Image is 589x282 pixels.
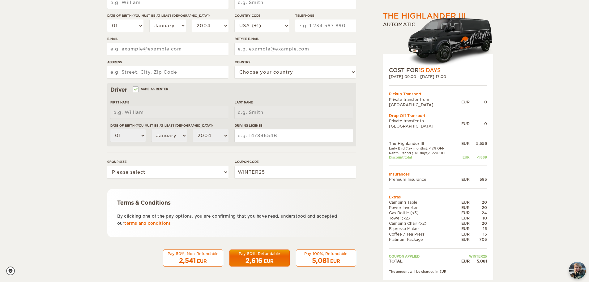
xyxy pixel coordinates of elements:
button: Pay 100%, Refundable 5,081 EUR [296,249,356,267]
label: Driving License [235,123,353,128]
div: Terms & Conditions [117,199,346,206]
img: Freyja at Cozy Campers [569,262,586,279]
div: 20 [470,199,487,205]
div: EUR [457,215,470,221]
td: TOTAL [389,258,457,264]
td: The Highlander III [389,141,457,146]
div: -1,889 [470,155,487,159]
div: 585 [470,177,487,182]
td: WINTER25 [457,254,487,258]
div: Pay 100%, Refundable [300,251,352,256]
div: 705 [470,236,487,242]
input: e.g. 14789654B [235,129,353,142]
span: 5,081 [312,257,329,264]
td: Towel (x2) [389,215,457,221]
a: Cookie settings [6,267,19,275]
label: Same as renter [133,86,169,92]
td: Discount total [389,155,457,159]
td: Extras [389,194,487,199]
div: 5,556 [470,141,487,146]
div: EUR [457,155,470,159]
label: Coupon code [235,159,356,164]
td: Camping Chair (x2) [389,221,457,226]
input: e.g. Smith [235,106,353,119]
span: 2,616 [245,257,262,264]
label: Address [107,60,228,64]
td: Coupon applied [389,254,457,258]
label: Retype E-mail [235,37,356,41]
div: [DATE] 09:00 - [DATE] 17:00 [389,74,487,79]
div: 0 [470,99,487,105]
div: Pickup Transport: [389,91,487,97]
div: EUR [457,226,470,231]
label: Country Code [235,13,289,18]
td: Private transfer from [GEOGRAPHIC_DATA] [389,97,461,107]
div: EUR [457,231,470,236]
input: e.g. example@example.com [107,43,228,55]
input: e.g. example@example.com [235,43,356,55]
button: Pay 50%, Non-Refundable 2,541 EUR [163,249,223,267]
div: EUR [457,199,470,205]
div: Automatic [383,21,493,67]
div: 24 [470,210,487,215]
label: Group size [107,159,228,164]
input: e.g. Street, City, Zip Code [107,66,228,78]
label: Date of birth (You must be at least [DEMOGRAPHIC_DATA]) [107,13,228,18]
div: COST FOR [389,67,487,74]
img: HighlanderXL.png [408,16,493,67]
div: EUR [457,141,470,146]
label: Country [235,60,356,64]
p: By clicking one of the pay options, you are confirming that you have read, understood and accepte... [117,213,346,227]
div: 10 [470,215,487,221]
label: Date of birth (You must be at least [DEMOGRAPHIC_DATA]) [110,123,228,128]
button: Pay 50%, Refundable 2,616 EUR [229,249,290,267]
div: EUR [461,99,470,105]
div: EUR [457,258,470,264]
a: terms and conditions [124,221,171,226]
td: Platinum Package [389,236,457,242]
input: e.g. William [110,106,228,119]
div: EUR [457,236,470,242]
span: 15 Days [419,67,441,73]
div: The amount will be charged in EUR [389,269,487,274]
div: Driver [110,86,353,93]
label: Telephone [295,13,356,18]
button: chat-button [569,262,586,279]
span: 2,541 [179,257,196,264]
div: 5,081 [470,258,487,264]
label: Last Name [235,100,353,105]
div: EUR [330,258,340,264]
div: EUR [197,258,207,264]
td: Rental Period (14+ days): -22% OFF [389,150,457,155]
td: Gas Bottle (x3) [389,210,457,215]
div: 20 [470,205,487,210]
td: Coffee / Tea Press [389,231,457,236]
label: First Name [110,100,228,105]
td: Power inverter [389,205,457,210]
div: 20 [470,221,487,226]
label: E-mail [107,37,228,41]
td: Premium Insurance [389,177,457,182]
div: Drop Off Transport: [389,113,487,118]
div: EUR [457,205,470,210]
div: The Highlander III [383,11,466,21]
input: e.g. 1 234 567 890 [295,20,356,32]
div: 15 [470,231,487,236]
div: Pay 50%, Non-Refundable [167,251,219,256]
div: 0 [470,121,487,126]
div: Pay 50%, Refundable [233,251,286,256]
td: Private transfer to [GEOGRAPHIC_DATA] [389,118,461,129]
input: Same as renter [133,88,137,92]
div: 15 [470,226,487,231]
div: EUR [457,210,470,215]
td: Early Bird (12+ months): -12% OFF [389,146,457,150]
div: EUR [457,177,470,182]
div: EUR [461,121,470,126]
div: EUR [457,221,470,226]
div: EUR [264,258,274,264]
td: Espresso Maker [389,226,457,231]
td: Insurances [389,171,487,177]
td: Camping Table [389,199,457,205]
